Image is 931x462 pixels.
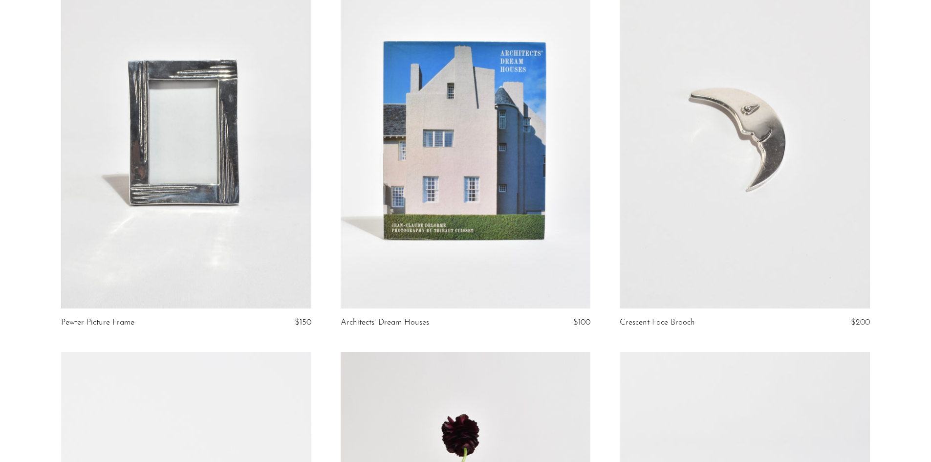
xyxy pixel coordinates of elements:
span: $150 [295,318,311,327]
a: Architects' Dream Houses [341,318,429,327]
a: Crescent Face Brooch [620,318,695,327]
span: $200 [851,318,870,327]
span: $100 [573,318,590,327]
a: Pewter Picture Frame [61,318,134,327]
